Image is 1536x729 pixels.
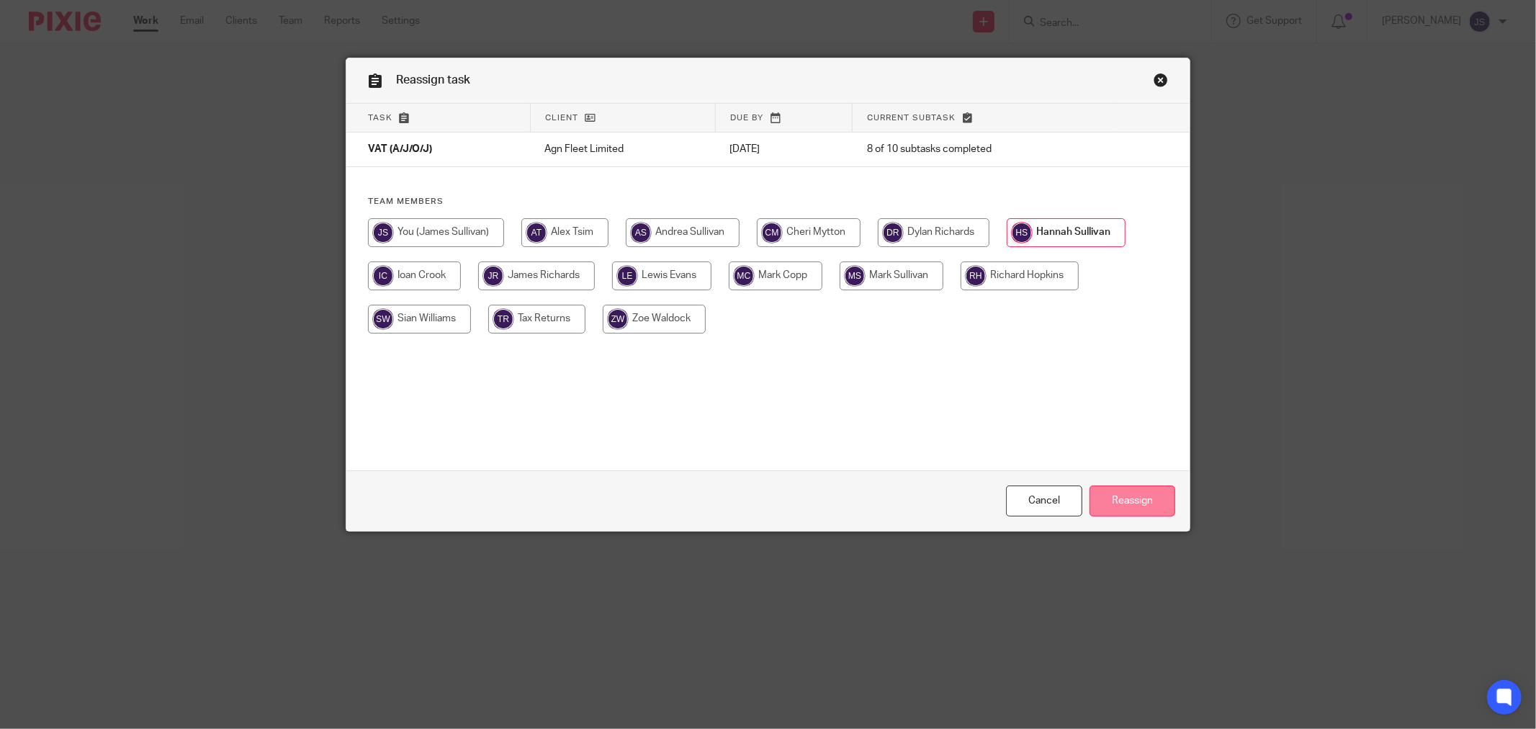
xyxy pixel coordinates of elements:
[853,133,1115,167] td: 8 of 10 subtasks completed
[730,142,838,156] p: [DATE]
[396,74,470,86] span: Reassign task
[368,196,1168,207] h4: Team members
[1006,486,1082,516] a: Close this dialog window
[544,142,701,156] p: Agn Fleet Limited
[368,145,432,155] span: VAT (A/J/O/J)
[867,114,956,122] span: Current subtask
[545,114,578,122] span: Client
[1090,486,1175,516] input: Reassign
[730,114,763,122] span: Due by
[1154,73,1168,92] a: Close this dialog window
[368,114,392,122] span: Task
